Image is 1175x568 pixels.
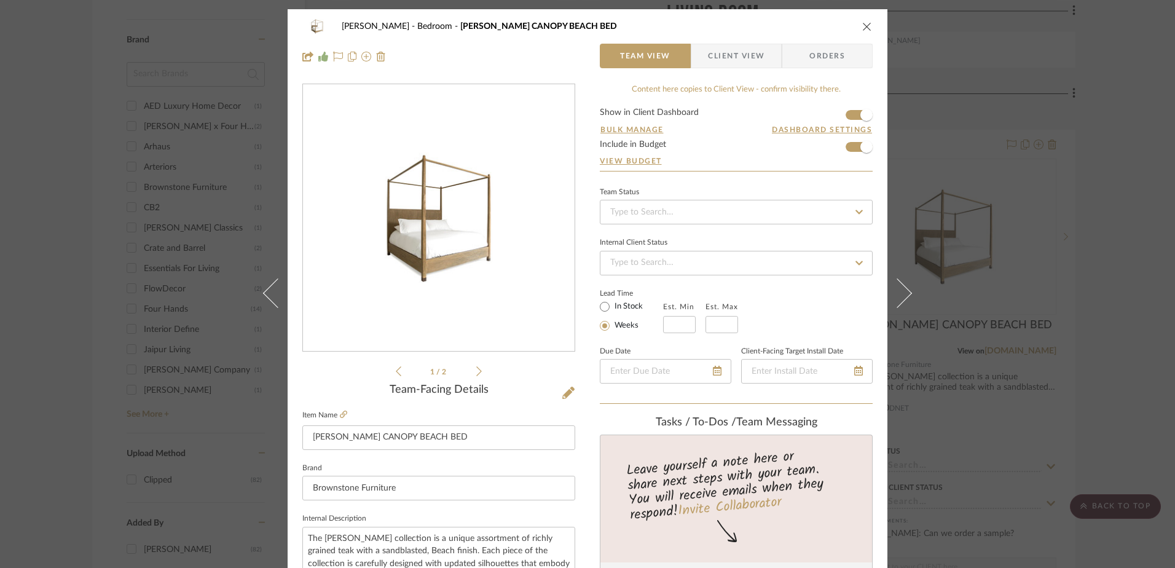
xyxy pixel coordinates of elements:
[600,124,664,135] button: Bulk Manage
[600,288,663,299] label: Lead Time
[612,301,643,312] label: In Stock
[600,416,873,430] div: team Messaging
[705,302,738,311] label: Est. Max
[600,156,873,166] a: View Budget
[600,359,731,384] input: Enter Due Date
[600,189,639,195] div: Team Status
[708,44,764,68] span: Client View
[302,516,366,522] label: Internal Description
[612,320,639,331] label: Weeks
[302,465,322,471] label: Brand
[600,200,873,224] input: Type to Search…
[342,22,417,31] span: [PERSON_NAME]
[303,152,575,284] div: 0
[376,52,386,61] img: Remove from project
[796,44,859,68] span: Orders
[600,84,873,96] div: Content here copies to Client View - confirm visibility there.
[303,152,575,284] img: 1698c574-97d8-46ae-af29-ebafdd28be41_436x436.jpg
[600,251,873,275] input: Type to Search…
[862,21,873,32] button: close
[663,302,694,311] label: Est. Min
[600,240,667,246] div: Internal Client Status
[677,492,782,523] a: Invite Collaborator
[302,410,347,420] label: Item Name
[442,368,448,376] span: 2
[460,22,617,31] span: [PERSON_NAME] CANOPY BEACH BED
[771,124,873,135] button: Dashboard Settings
[302,384,575,397] div: Team-Facing Details
[302,425,575,450] input: Enter Item Name
[417,22,460,31] span: Bedroom
[741,349,843,355] label: Client-Facing Target Install Date
[620,44,670,68] span: Team View
[436,368,442,376] span: /
[600,349,631,355] label: Due Date
[302,476,575,500] input: Enter Brand
[656,417,736,428] span: Tasks / To-Dos /
[430,368,436,376] span: 1
[599,443,874,526] div: Leave yourself a note here or share next steps with your team. You will receive emails when they ...
[741,359,873,384] input: Enter Install Date
[600,299,663,333] mat-radio-group: Select item type
[302,14,332,39] img: 1698c574-97d8-46ae-af29-ebafdd28be41_48x40.jpg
